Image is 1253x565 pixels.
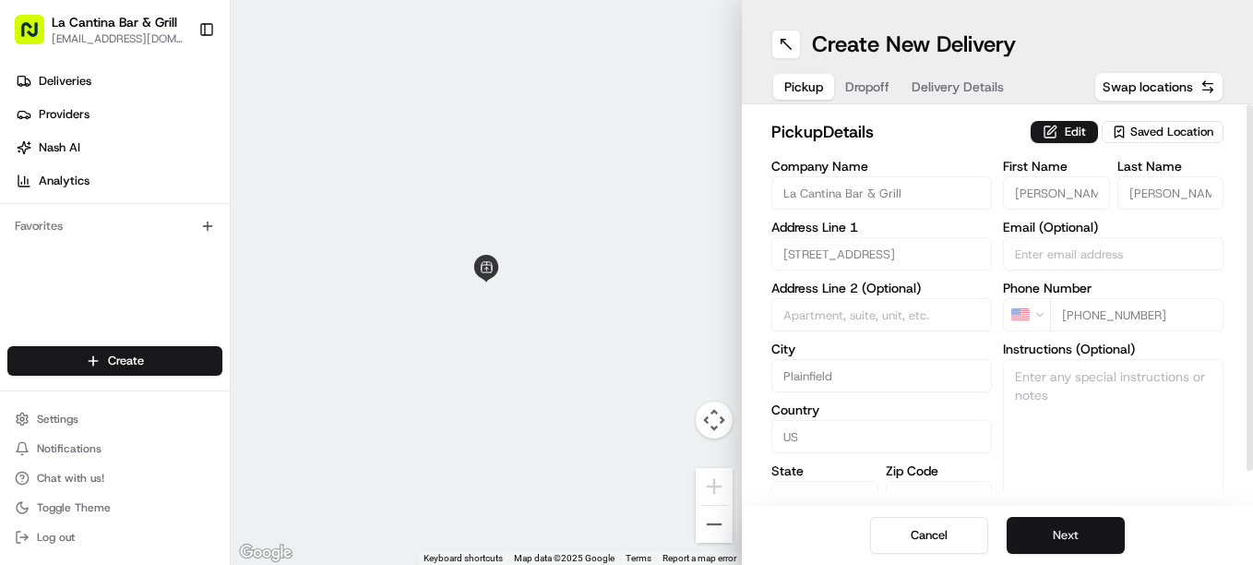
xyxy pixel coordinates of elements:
a: Analytics [7,166,230,196]
label: City [771,343,992,355]
div: Past conversations [18,240,118,255]
span: Saved Location [1130,124,1213,140]
input: Enter country [771,420,992,453]
label: State [771,464,878,477]
input: Enter address [771,237,992,270]
input: Apartment, suite, unit, etc. [771,298,992,331]
span: • [138,286,145,301]
input: Enter company name [771,176,992,210]
span: [DATE] [149,286,186,301]
a: Powered byPylon [130,427,223,442]
span: Map data ©2025 Google [514,553,615,563]
div: 📗 [18,415,33,429]
button: Cancel [870,517,988,554]
h2: pickup Details [771,119,1020,145]
label: Zip Code [886,464,993,477]
img: 1736555255976-a54dd68f-1ca7-489b-9aae-adbdc363a1c4 [18,176,52,210]
button: Map camera controls [696,402,733,439]
img: Google [235,541,296,565]
img: Nash [18,18,55,55]
input: Clear [48,119,304,138]
span: Deliveries [39,73,91,90]
span: Pickup [784,78,823,96]
span: • [153,336,160,351]
span: Analytics [39,173,89,189]
label: First Name [1003,160,1110,173]
input: Enter city [771,359,992,392]
button: Create [7,346,222,376]
label: Address Line 1 [771,221,992,234]
span: [DATE] [163,336,201,351]
button: Start new chat [314,182,336,204]
div: Start new chat [83,176,303,195]
span: Delivery Details [912,78,1004,96]
input: Enter first name [1003,176,1110,210]
label: Instructions (Optional) [1003,343,1223,355]
input: Enter email address [1003,237,1223,270]
a: Nash AI [7,133,230,162]
label: Phone Number [1003,282,1223,295]
button: See all [286,236,336,258]
button: La Cantina Bar & Grill[EMAIL_ADDRESS][DOMAIN_NAME] [7,7,191,52]
input: Enter state [771,481,878,514]
button: Keyboard shortcuts [424,552,503,565]
img: Masood Aslam [18,319,48,348]
a: 📗Knowledge Base [11,405,149,439]
a: Providers [7,100,230,129]
input: Enter phone number [1050,298,1223,331]
button: Next [1007,517,1125,554]
a: 💻API Documentation [149,405,304,439]
button: Settings [7,406,222,432]
span: Swap locations [1103,78,1193,96]
img: Regen Pajulas [18,269,48,298]
input: Enter last name [1117,176,1224,210]
a: Open this area in Google Maps (opens a new window) [235,541,296,565]
div: Favorites [7,211,222,241]
span: Notifications [37,441,101,456]
span: Settings [37,412,78,427]
button: Log out [7,524,222,550]
span: Providers [39,106,89,123]
label: Email (Optional) [1003,221,1223,234]
span: [PERSON_NAME] [57,336,149,351]
span: Log out [37,530,75,545]
button: Zoom out [696,506,733,543]
img: 1736555255976-a54dd68f-1ca7-489b-9aae-adbdc363a1c4 [37,337,52,352]
button: Swap locations [1094,72,1223,102]
span: Chat with us! [37,471,104,486]
button: Edit [1031,121,1098,143]
button: Zoom in [696,468,733,505]
h1: Create New Delivery [812,30,1016,59]
button: Chat with us! [7,465,222,491]
input: Enter zip code [886,481,993,514]
span: Create [108,353,144,369]
div: We're available if you need us! [83,195,254,210]
span: Knowledge Base [37,413,141,431]
span: API Documentation [174,413,296,431]
button: Notifications [7,436,222,462]
div: 💻 [156,415,171,429]
label: Country [771,403,992,416]
button: Saved Location [1102,119,1223,145]
span: Nash AI [39,139,80,156]
label: Company Name [771,160,992,173]
span: Toggle Theme [37,500,111,515]
span: Regen Pajulas [57,286,135,301]
a: Report a map error [662,553,736,563]
label: Last Name [1117,160,1224,173]
a: Deliveries [7,66,230,96]
p: Welcome 👋 [18,74,336,103]
img: 1736555255976-a54dd68f-1ca7-489b-9aae-adbdc363a1c4 [37,287,52,302]
a: Terms [626,553,651,563]
button: Toggle Theme [7,495,222,521]
label: Address Line 2 (Optional) [771,282,992,295]
img: 9188753566659_6852d8bf1fb38e338040_72.png [39,176,72,210]
span: Pylon [184,428,223,442]
button: [EMAIL_ADDRESS][DOMAIN_NAME] [52,31,184,46]
button: La Cantina Bar & Grill [52,13,177,31]
span: Dropoff [845,78,889,96]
